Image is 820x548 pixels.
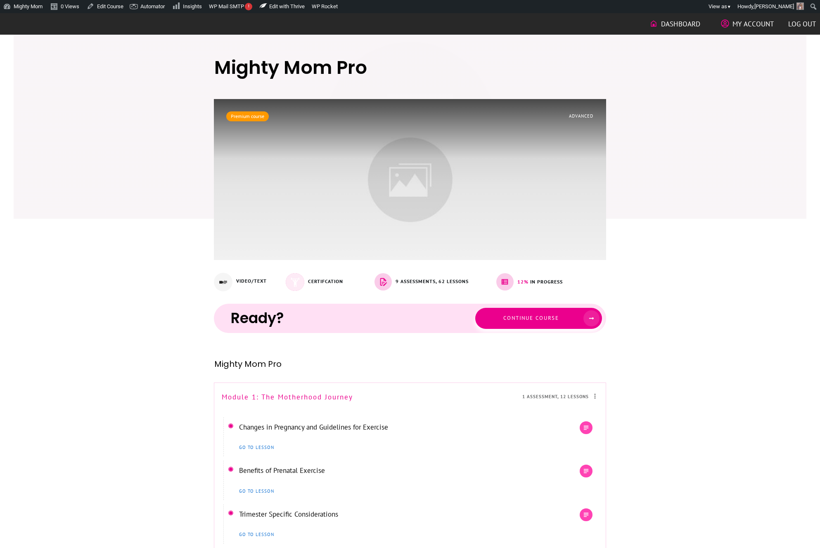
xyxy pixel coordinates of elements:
[396,278,469,284] span: 9 Assessments, 62 Lessons
[239,488,274,494] span: go to lesson
[231,113,264,119] span: Premium course
[522,394,589,399] span: 1 Assessment, 12 Lessons
[308,278,343,284] span: Certifcation
[239,531,274,537] span: go to lesson
[788,17,816,31] a: Log out
[239,466,325,475] a: Benefits of Prenatal Exercise
[237,529,276,539] a: go to lesson
[569,113,593,119] span: Advanced
[661,17,700,31] span: Dashboard
[237,442,276,452] a: go to lesson
[239,423,388,432] a: Changes in Pregnancy and Guidelines for Exercise
[237,486,276,496] a: go to lesson
[475,308,602,329] a: Continue course
[503,314,559,321] span: Continue course
[183,3,202,9] span: Insights
[239,444,274,450] span: go to lesson
[754,3,794,9] span: [PERSON_NAME]
[236,278,267,284] span: Video/Text
[222,392,353,402] a: Module 1: The Motherhood Journey
[721,17,774,31] a: My Account
[231,309,431,328] h1: Ready?
[517,279,528,285] span: 12%
[727,4,731,9] span: ▼
[214,358,282,370] span: Mighty Mom Pro
[732,17,774,31] span: My Account
[214,54,367,80] span: Mighty Mom Pro
[239,510,338,519] a: Trimester Specific Considerations
[530,279,563,285] span: In progress
[245,3,252,10] span: !
[649,17,700,31] a: Dashboard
